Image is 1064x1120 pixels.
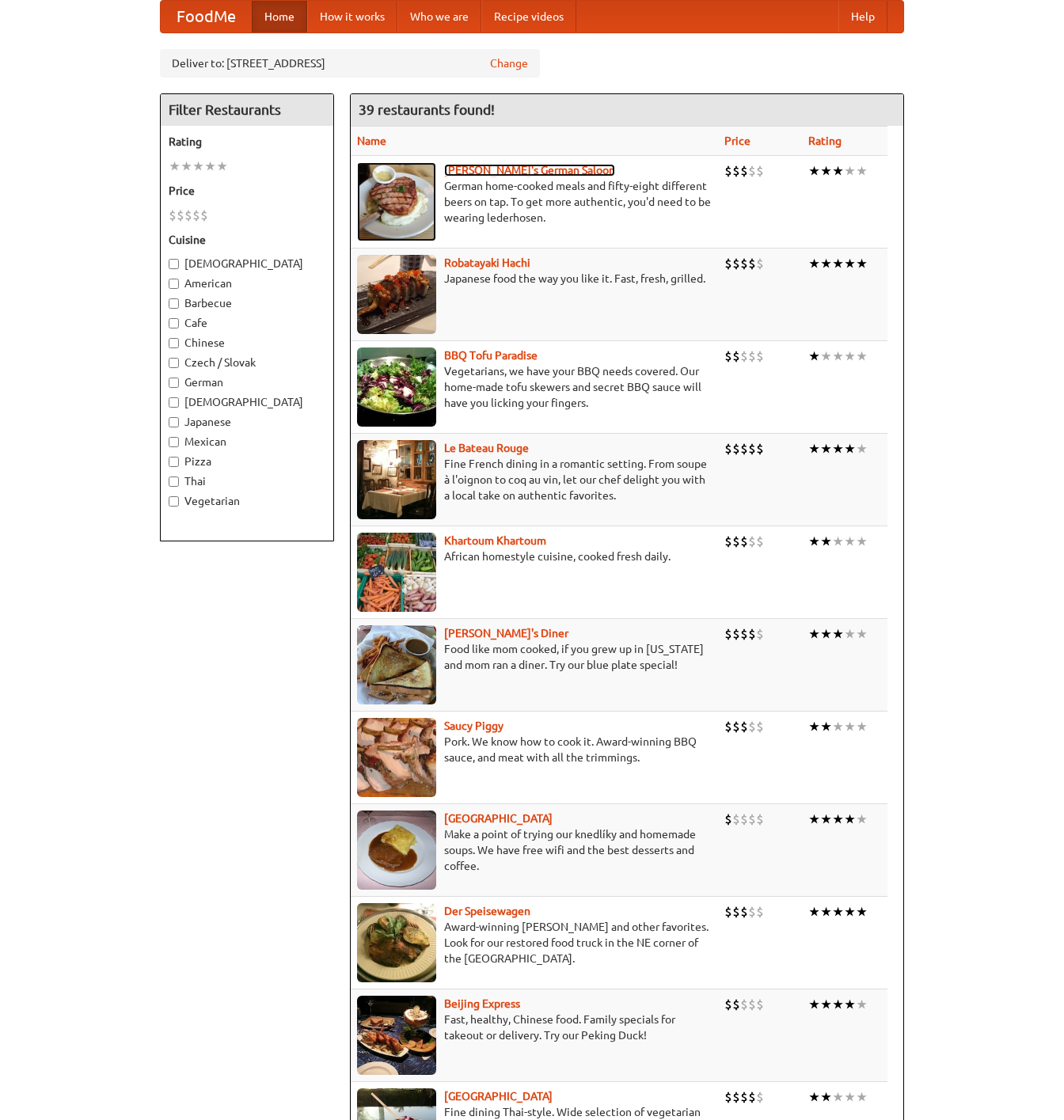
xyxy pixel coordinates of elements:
label: Czech / Slovak [169,355,325,370]
a: Saucy Piggy [444,719,503,732]
h5: Cuisine [169,232,325,248]
p: Food like mom cooked, if you grew up in [US_STATE] and mom ran a diner. Try our blue plate special! [357,641,712,673]
li: $ [740,903,748,921]
label: Thai [169,473,325,489]
li: ★ [820,718,832,735]
li: ★ [832,811,844,828]
input: Pizza [169,457,179,467]
li: ★ [844,162,856,180]
li: ★ [820,811,832,828]
li: ★ [856,903,868,921]
li: ★ [808,255,820,272]
li: $ [756,996,764,1013]
label: Barbecue [169,295,325,311]
li: $ [748,996,756,1013]
li: $ [748,1088,756,1106]
li: $ [732,1088,740,1106]
p: Award-winning [PERSON_NAME] and other favorites. Look for our restored food truck in the NE corne... [357,919,712,966]
li: ★ [808,625,820,643]
li: $ [756,440,764,457]
div: Deliver to: [STREET_ADDRESS] [160,49,540,78]
input: American [169,279,179,289]
li: $ [740,1088,748,1106]
li: ★ [856,996,868,1013]
a: BBQ Tofu Paradise [444,349,538,362]
li: ★ [808,162,820,180]
li: $ [724,347,732,365]
img: esthers.jpg [357,162,436,241]
label: German [169,374,325,390]
li: $ [724,996,732,1013]
img: sallys.jpg [357,625,436,704]
li: ★ [832,903,844,921]
li: $ [756,718,764,735]
p: African homestyle cuisine, cooked fresh daily. [357,549,712,564]
h5: Price [169,183,325,199]
li: ★ [856,718,868,735]
img: saucy.jpg [357,718,436,797]
li: ★ [216,158,228,175]
input: Cafe [169,318,179,328]
li: $ [732,903,740,921]
input: Thai [169,476,179,487]
a: [GEOGRAPHIC_DATA] [444,1090,553,1103]
b: Der Speisewagen [444,905,530,917]
a: Price [724,135,750,147]
li: ★ [808,996,820,1013]
label: Vegetarian [169,493,325,509]
li: ★ [844,811,856,828]
li: $ [748,533,756,550]
li: ★ [856,347,868,365]
li: ★ [844,533,856,550]
li: $ [756,347,764,365]
a: Robatayaki Hachi [444,256,530,269]
li: ★ [856,533,868,550]
li: $ [184,207,192,224]
a: [PERSON_NAME]'s Diner [444,627,568,640]
label: Cafe [169,315,325,331]
input: Barbecue [169,298,179,309]
label: Pizza [169,454,325,469]
ng-pluralize: 39 restaurants found! [359,102,495,117]
a: Le Bateau Rouge [444,442,529,454]
li: ★ [808,1088,820,1106]
li: ★ [204,158,216,175]
li: ★ [820,347,832,365]
a: Change [490,55,528,71]
li: ★ [180,158,192,175]
p: Japanese food the way you like it. Fast, fresh, grilled. [357,271,712,287]
a: FoodMe [161,1,252,32]
li: ★ [856,162,868,180]
li: ★ [832,996,844,1013]
li: $ [748,347,756,365]
a: Khartoum Khartoum [444,534,546,547]
li: $ [756,903,764,921]
li: ★ [832,347,844,365]
input: German [169,378,179,388]
b: [GEOGRAPHIC_DATA] [444,812,553,825]
li: ★ [169,158,180,175]
li: ★ [808,533,820,550]
img: czechpoint.jpg [357,811,436,890]
li: ★ [832,162,844,180]
li: ★ [832,1088,844,1106]
li: $ [732,533,740,550]
b: Beijing Express [444,997,520,1010]
input: [DEMOGRAPHIC_DATA] [169,259,179,269]
li: $ [177,207,184,224]
li: ★ [832,625,844,643]
li: ★ [820,255,832,272]
a: [PERSON_NAME]'s German Saloon [444,164,615,177]
li: ★ [808,440,820,457]
p: Vegetarians, we have your BBQ needs covered. Our home-made tofu skewers and secret BBQ sauce will... [357,363,712,411]
li: ★ [856,625,868,643]
li: ★ [856,440,868,457]
li: ★ [856,1088,868,1106]
a: Recipe videos [481,1,576,32]
li: $ [732,255,740,272]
